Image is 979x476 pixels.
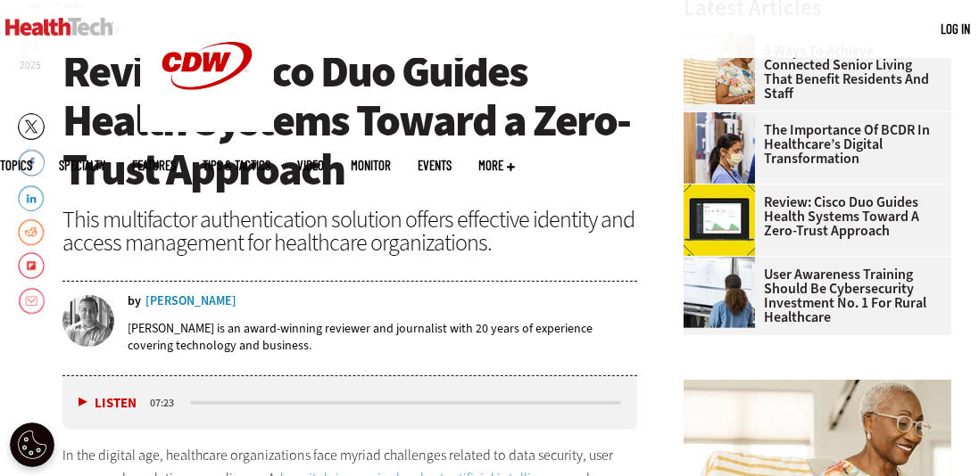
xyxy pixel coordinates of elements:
a: Tips & Tactics [203,159,270,172]
a: MonITor [351,159,391,172]
a: [PERSON_NAME] [145,295,236,308]
span: by [128,295,141,308]
a: CDW [140,118,274,136]
div: duration [147,395,187,411]
img: Doctors reviewing information boards [684,257,755,328]
a: Review: Cisco Duo Guides Health Systems Toward a Zero-Trust Approach [684,195,941,238]
div: User menu [941,20,970,38]
img: Cisco Duo [684,185,755,256]
a: Doctors reviewing information boards [684,257,764,271]
a: Log in [941,21,970,37]
div: media player [62,376,637,430]
a: Cisco Duo [684,185,764,199]
span: Specialty [59,159,105,172]
a: User Awareness Training Should Be Cybersecurity Investment No. 1 for Rural Healthcare [684,267,941,324]
div: Cookie Settings [10,423,54,467]
a: Video [297,159,324,172]
a: Events [418,159,452,172]
a: Features [132,159,176,172]
button: Listen [79,397,137,410]
button: Open Preferences [10,423,54,467]
span: More [478,159,515,172]
img: Home [5,18,113,36]
img: Carlos Soto [62,295,114,347]
p: [PERSON_NAME] is an award-­winning reviewer and journalist with 20 years of experience covering t... [128,320,637,354]
a: The Importance of BCDR in Healthcare’s Digital Transformation [684,123,941,166]
div: This multifactor authentication solution offers effective identity and access management for heal... [62,208,637,254]
img: Doctors reviewing tablet [684,112,755,184]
